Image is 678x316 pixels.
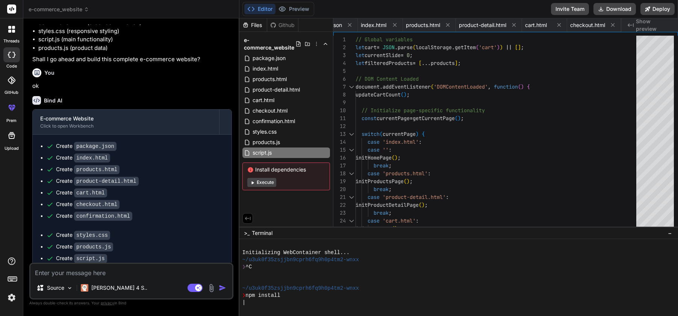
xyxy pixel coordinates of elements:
[362,131,380,137] span: switch
[666,227,673,239] button: −
[32,55,232,64] p: Shall I go ahead and build this complete e-commerce website?
[368,217,380,224] span: case
[242,292,245,299] span: ❯
[38,44,232,53] li: products.js (product data)
[413,60,416,66] span: =
[91,284,147,292] p: [PERSON_NAME] 4 S..
[207,284,216,292] img: attachment
[362,107,485,114] span: // Initialize page-specific functionality
[6,63,17,69] label: code
[333,130,346,138] div: 13
[389,186,392,193] span: ;
[455,44,476,51] span: getItem
[333,75,346,83] div: 6
[252,75,288,84] span: products.html
[56,142,117,150] div: Create
[383,170,428,177] span: 'products.html'
[425,202,428,208] span: ;
[44,69,54,77] h6: You
[333,91,346,99] div: 8
[365,44,377,51] span: cart
[245,292,280,299] span: npm install
[365,60,413,66] span: filteredProducts
[407,52,410,59] span: 0
[347,146,356,154] div: Click to collapse the range.
[32,82,232,90] p: ok
[383,83,431,90] span: addEventListener
[356,154,392,161] span: initHomePage
[333,114,346,122] div: 11
[38,35,232,44] li: script.js (main functionality)
[356,225,392,232] span: initCartPage
[383,217,416,224] span: 'cart.html'
[74,188,107,197] code: cart.html
[252,117,296,126] span: confirmation.html
[101,301,114,305] span: privacy
[242,256,359,263] span: ~/u3uk0f35zsjjbn9cprh6fq9h0p4tm2-wnxx
[416,44,452,51] span: localStorage
[398,225,401,232] span: ;
[506,44,512,51] span: ||
[518,83,521,90] span: (
[74,242,113,251] code: products.js
[29,6,89,13] span: e-commerce_website
[419,138,422,145] span: :
[252,127,277,136] span: styles.css
[56,166,120,173] div: Create
[356,83,380,90] span: document
[3,38,20,44] label: threads
[347,130,356,138] div: Click to collapse the range.
[356,75,419,82] span: // DOM Content Loaded
[416,217,419,224] span: :
[47,284,64,292] p: Source
[56,189,107,197] div: Create
[419,202,422,208] span: (
[392,154,395,161] span: (
[488,83,491,90] span: ,
[333,138,346,146] div: 14
[333,185,346,193] div: 20
[252,96,275,105] span: cart.html
[527,83,530,90] span: {
[398,44,413,51] span: parse
[458,60,461,66] span: ;
[389,162,392,169] span: ;
[422,60,431,66] span: ...
[356,178,404,185] span: initProductsPage
[570,21,605,29] span: checkout.html
[407,91,410,98] span: ;
[410,115,413,122] span: =
[383,44,395,51] span: JSON
[74,153,110,163] code: index.html
[252,54,286,63] span: package.json
[333,201,346,209] div: 22
[389,209,392,216] span: ;
[333,154,346,162] div: 16
[347,83,356,91] div: Click to collapse the range.
[347,193,356,201] div: Click to collapse the range.
[5,291,18,304] img: settings
[368,138,380,145] span: case
[383,131,416,137] span: currentPage
[446,194,449,200] span: :
[356,36,413,43] span: // Global variables
[56,254,107,262] div: Create
[361,21,386,29] span: index.html
[551,3,589,15] button: Invite Team
[431,83,434,90] span: (
[413,115,455,122] span: getCurrentPage
[374,209,389,216] span: break
[333,83,346,91] div: 7
[252,138,281,147] span: products.js
[44,97,62,104] h6: Bind AI
[383,138,419,145] span: 'index.html'
[389,146,392,153] span: :
[404,178,407,185] span: (
[434,83,488,90] span: 'DOMContentLoaded'
[242,263,245,271] span: ❯
[419,60,422,66] span: [
[636,18,672,33] span: Show preview
[40,123,212,129] div: Click to open Workbench
[356,60,365,66] span: let
[521,83,524,90] span: )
